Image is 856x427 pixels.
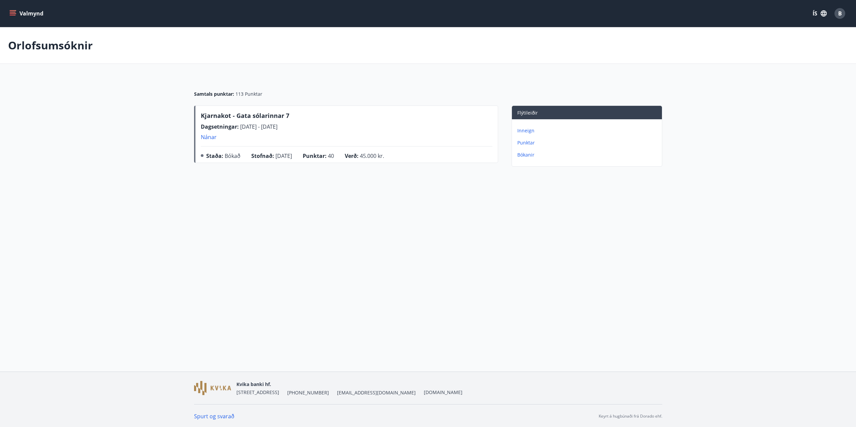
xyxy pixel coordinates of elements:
[206,152,223,160] span: Staða :
[832,5,848,22] button: B
[201,133,289,141] p: Nánar
[201,112,289,120] span: Kjarnakot - Gata sólarinnar 7
[287,389,329,396] span: [PHONE_NUMBER]
[337,389,416,396] span: [EMAIL_ADDRESS][DOMAIN_NAME]
[517,152,659,158] p: Bókanir
[8,7,46,19] button: menu
[517,127,659,134] p: Inneign
[201,123,239,130] span: Dagsetningar :
[236,381,271,387] span: Kvika banki hf.
[328,152,334,160] span: 40
[517,110,538,116] span: Flýtileiðir
[838,10,842,17] span: B
[275,152,292,160] span: [DATE]
[236,389,279,395] span: [STREET_ADDRESS]
[194,381,231,395] img: GzFmWhuCkUxVWrb40sWeioDp5tjnKZ3EtzLhRfaL.png
[809,7,830,19] button: ÍS
[251,152,274,160] span: Stofnað :
[8,38,93,53] p: Orlofsumsóknir
[194,413,234,420] a: Spurt og svarað
[345,152,359,160] span: Verð :
[303,152,327,160] span: Punktar :
[235,91,262,97] span: 113 Punktar
[517,139,659,146] p: Punktar
[424,389,462,395] a: [DOMAIN_NAME]
[194,91,234,97] span: Samtals punktar :
[599,413,662,419] p: Keyrt á hugbúnaði frá Dorado ehf.
[360,152,384,160] span: 45.000 kr.
[225,152,240,160] span: Bókað
[240,123,277,130] span: [DATE] - [DATE]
